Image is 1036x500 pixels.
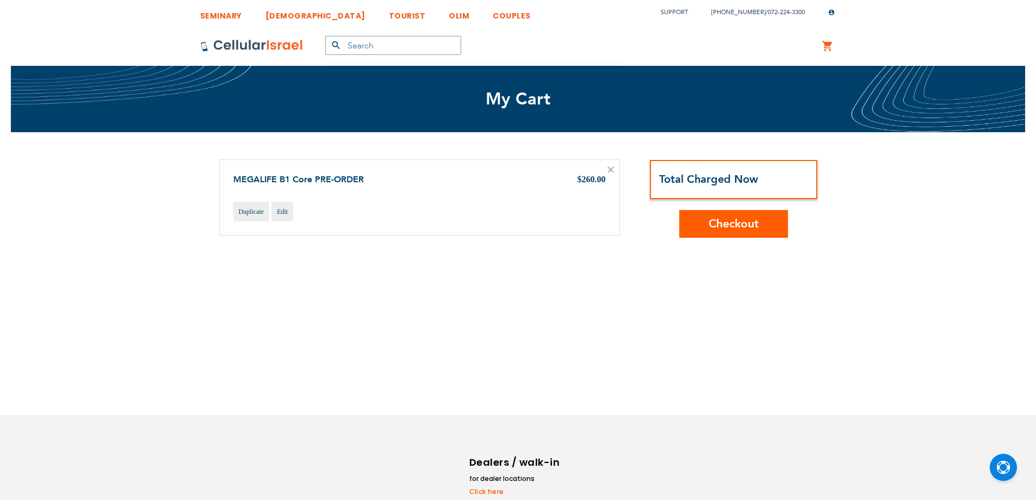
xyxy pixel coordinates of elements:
li: for dealer locations [469,473,562,484]
a: [DEMOGRAPHIC_DATA] [265,3,365,23]
img: Cellular Israel Logo [200,39,303,52]
a: SEMINARY [200,3,242,23]
span: Edit [277,208,288,215]
span: $260.00 [578,175,606,184]
a: [PHONE_NUMBER] [711,8,766,16]
a: COUPLES [493,3,531,23]
strong: Total Charged Now [659,172,758,187]
a: Edit [271,202,293,221]
h6: Dealers / walk-in [469,454,562,471]
span: Duplicate [239,208,264,215]
a: Support [661,8,688,16]
a: Duplicate [233,202,270,221]
a: TOURIST [389,3,426,23]
a: OLIM [449,3,469,23]
a: 072-224-3300 [768,8,805,16]
li: / [700,4,805,20]
a: Click here [469,487,562,497]
a: MEGALIFE B1 Core PRE-ORDER [233,174,364,186]
input: Search [325,36,461,55]
span: Checkout [709,216,759,232]
button: Checkout [679,210,788,238]
span: My Cart [486,88,551,110]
